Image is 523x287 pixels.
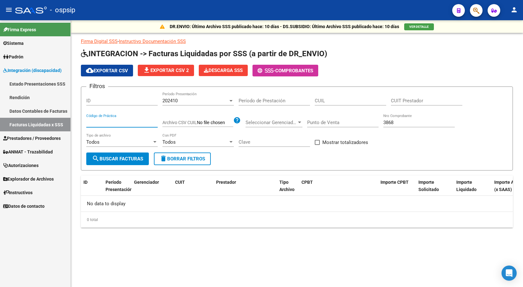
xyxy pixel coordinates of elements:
[3,148,53,155] span: ANMAT - Trazabilidad
[92,155,100,162] mat-icon: search
[154,152,211,165] button: Borrar Filtros
[299,176,378,203] datatable-header-cell: CPBT
[175,180,185,185] span: CUIT
[81,39,118,44] a: Firma Digital SSS
[138,65,194,76] button: Exportar CSV 2
[50,3,75,17] span: - ospsip
[86,139,100,145] span: Todos
[3,40,24,47] span: Sistema
[322,139,368,146] span: Mostrar totalizadores
[160,155,167,162] mat-icon: delete
[510,6,518,14] mat-icon: person
[81,49,327,58] span: INTEGRACION -> Facturas Liquidadas por SSS (a partir de DR_ENVIO)
[3,26,36,33] span: Firma Express
[162,98,178,104] span: 202410
[404,23,434,30] button: VER DETALLE
[173,176,214,203] datatable-header-cell: CUIT
[160,156,205,162] span: Borrar Filtros
[3,67,62,74] span: Integración (discapacidad)
[454,176,492,203] datatable-header-cell: Importe Liquidado
[81,176,103,203] datatable-header-cell: ID
[380,180,409,185] span: Importe CPBT
[275,68,313,74] span: Comprobantes
[197,120,233,126] input: Archivo CSV CUIL
[162,120,197,125] span: Archivo CSV CUIL
[86,82,108,91] h3: Filtros
[416,176,454,203] datatable-header-cell: Importe Solicitado
[5,6,13,14] mat-icon: menu
[143,66,150,74] mat-icon: file_download
[279,180,295,192] span: Tipo Archivo
[170,23,399,30] p: DR.ENVIO: Último Archivo SSS publicado hace: 10 días - DS.SUBSIDIO: Último Archivo SSS publicado ...
[3,203,45,210] span: Datos de contacto
[86,68,128,74] span: Exportar CSV
[3,53,23,60] span: Padrón
[456,180,477,192] span: Importe Liquidado
[86,152,149,165] button: Buscar Facturas
[92,156,143,162] span: Buscar Facturas
[3,135,61,142] span: Prestadores / Proveedores
[3,176,54,182] span: Explorador de Archivos
[258,68,275,74] span: -
[216,180,236,185] span: Prestador
[277,176,299,203] datatable-header-cell: Tipo Archivo
[199,65,248,76] app-download-masive: Descarga masiva de comprobantes (adjuntos)
[81,65,133,76] button: Exportar CSV
[502,266,517,281] div: Open Intercom Messenger
[204,68,243,73] span: Descarga SSS
[418,180,439,192] span: Importe Solicitado
[246,120,297,125] span: Seleccionar Gerenciador
[301,180,313,185] span: CPBT
[409,25,429,28] span: VER DETALLE
[233,117,241,124] mat-icon: help
[162,139,176,145] span: Todos
[131,176,173,203] datatable-header-cell: Gerenciador
[3,189,33,196] span: Instructivos
[143,68,189,73] span: Exportar CSV 2
[3,162,39,169] span: Autorizaciones
[119,39,186,44] a: Instructivo Documentación SSS
[106,180,132,192] span: Período Presentación
[103,176,131,203] datatable-header-cell: Período Presentación
[252,65,318,76] button: -Comprobantes
[81,212,513,228] div: 0 total
[81,196,513,212] div: No data to display
[199,65,248,76] button: Descarga SSS
[81,38,513,45] p: -
[86,67,94,74] mat-icon: cloud_download
[214,176,277,203] datatable-header-cell: Prestador
[378,176,416,203] datatable-header-cell: Importe CPBT
[83,180,88,185] span: ID
[134,180,159,185] span: Gerenciador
